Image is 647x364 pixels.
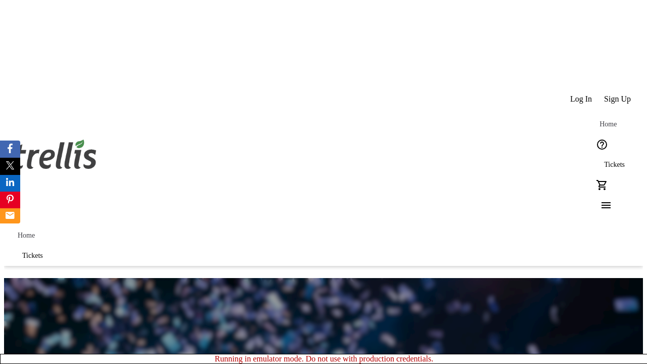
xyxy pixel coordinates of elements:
a: Tickets [10,246,55,266]
button: Menu [592,195,612,215]
span: Sign Up [604,95,631,104]
a: Home [10,225,42,246]
img: Orient E2E Organization EgeEGq6TOG's Logo [10,128,100,179]
button: Help [592,134,612,155]
a: Home [592,114,624,134]
span: Home [18,232,35,240]
a: Tickets [592,155,637,175]
button: Cart [592,175,612,195]
span: Home [599,120,617,128]
span: Tickets [604,161,625,169]
button: Sign Up [598,89,637,109]
span: Tickets [22,252,43,260]
button: Log In [564,89,598,109]
span: Log In [570,95,592,104]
